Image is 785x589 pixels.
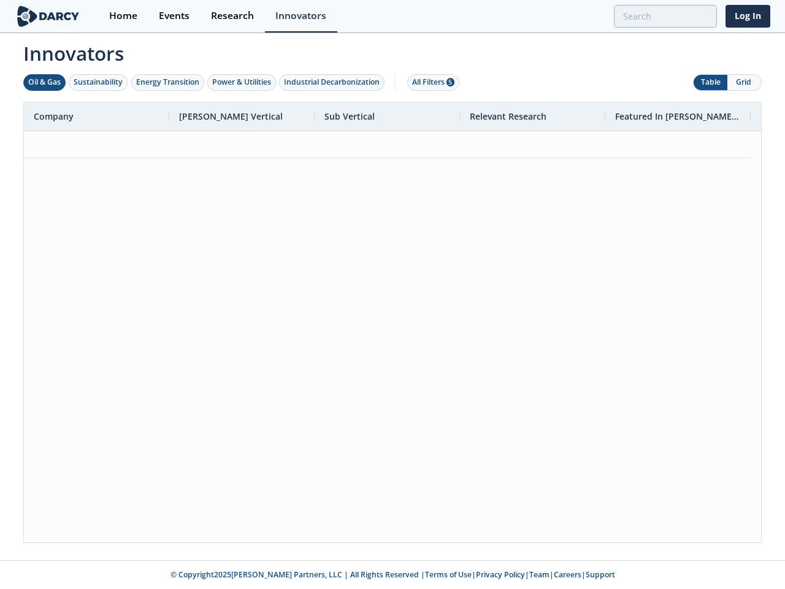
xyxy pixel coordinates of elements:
button: Grid [727,75,761,90]
div: Oil & Gas [28,77,61,88]
div: Events [159,11,190,21]
button: Industrial Decarbonization [279,74,385,91]
span: Innovators [15,34,770,67]
div: Energy Transition [136,77,199,88]
button: Table [694,75,727,90]
a: Log In [726,5,770,28]
span: 5 [446,78,454,87]
button: Power & Utilities [207,74,276,91]
img: logo-wide.svg [15,6,82,27]
input: Advanced Search [614,5,717,28]
button: Sustainability [69,74,128,91]
a: Careers [554,569,581,580]
div: Power & Utilities [212,77,271,88]
div: Research [211,11,254,21]
button: Oil & Gas [23,74,66,91]
div: Industrial Decarbonization [284,77,380,88]
a: Terms of Use [425,569,472,580]
div: Innovators [275,11,326,21]
span: [PERSON_NAME] Vertical [179,110,283,122]
a: Privacy Policy [476,569,525,580]
div: All Filters [412,77,454,88]
span: Sub Vertical [324,110,375,122]
a: Support [586,569,615,580]
span: Company [34,110,74,122]
p: © Copyright 2025 [PERSON_NAME] Partners, LLC | All Rights Reserved | | | | | [17,569,768,580]
div: Sustainability [74,77,123,88]
a: Team [529,569,549,580]
span: Relevant Research [470,110,546,122]
span: Featured In [PERSON_NAME] Live [615,110,741,122]
button: Energy Transition [131,74,204,91]
button: All Filters 5 [407,74,459,91]
div: Home [109,11,137,21]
